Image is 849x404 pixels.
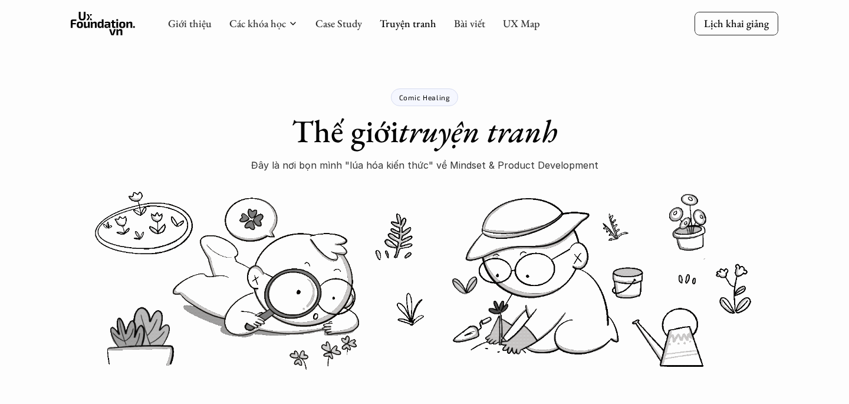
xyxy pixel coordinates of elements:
[168,17,212,30] a: Giới thiệu
[315,17,362,30] a: Case Study
[251,156,598,174] p: Đây là nơi bọn mình "lúa hóa kiến thức" về Mindset & Product Development
[704,17,769,30] p: Lịch khai giảng
[503,17,540,30] a: UX Map
[454,17,485,30] a: Bài viết
[399,110,558,152] em: truyện tranh
[695,12,778,35] a: Lịch khai giảng
[229,17,286,30] a: Các khóa học
[380,17,436,30] a: Truyện tranh
[399,93,450,101] p: Comic Healing
[292,112,558,150] h1: Thế giới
